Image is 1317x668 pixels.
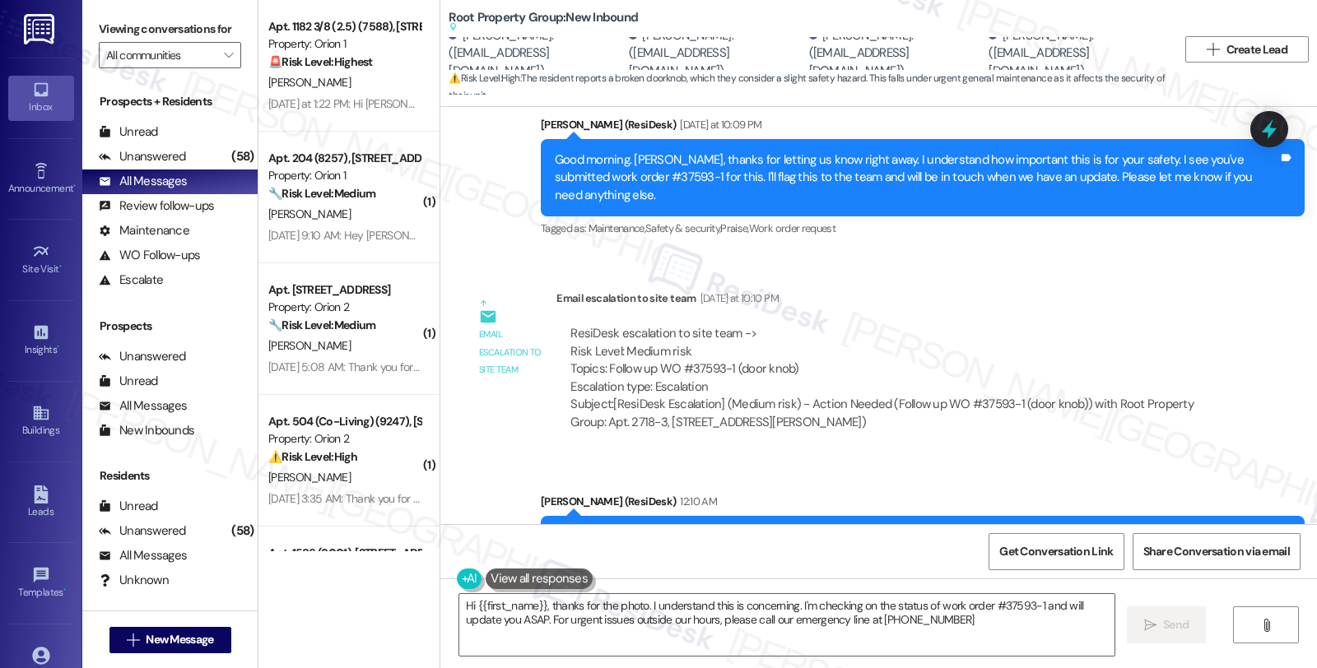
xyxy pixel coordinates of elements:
[1185,36,1309,63] button: Create Lead
[268,491,1266,506] div: [DATE] 3:35 AM: Thank you for your message. Our offices are currently closed, but we will contact...
[1143,543,1290,560] span: Share Conversation via email
[570,325,1215,396] div: ResiDesk escalation to site team -> Risk Level: Medium risk Topics: Follow up WO #37593-1 (door k...
[24,14,58,44] img: ResiDesk Logo
[696,290,779,307] div: [DATE] at 10:10 PM
[82,467,258,485] div: Residents
[268,150,421,167] div: Apt. 204 (8257), [STREET_ADDRESS]
[99,173,187,190] div: All Messages
[268,167,421,184] div: Property: Orion 1
[589,221,645,235] span: Maintenance ,
[82,318,258,335] div: Prospects
[268,430,421,448] div: Property: Orion 2
[109,627,231,653] button: New Message
[224,49,233,62] i: 
[268,449,357,464] strong: ⚠️ Risk Level: High
[556,290,1229,313] div: Email escalation to site team
[8,480,74,525] a: Leads
[268,318,375,332] strong: 🔧 Risk Level: Medium
[268,228,994,243] div: [DATE] 9:10 AM: Hey [PERSON_NAME], we appreciate your text! We'll be back at 11AM to help you out...
[59,261,62,272] span: •
[449,27,625,80] div: [PERSON_NAME]. ([EMAIL_ADDRESS][DOMAIN_NAME])
[676,493,717,510] div: 12:10 AM
[82,93,258,110] div: Prospects + Residents
[989,27,1165,80] div: [PERSON_NAME]. ([EMAIL_ADDRESS][DOMAIN_NAME])
[73,180,76,192] span: •
[449,70,1177,105] span: : The resident reports a broken doorknob, which they consider a slight safety hazard. This falls ...
[268,186,375,201] strong: 🔧 Risk Level: Medium
[676,116,761,133] div: [DATE] at 10:09 PM
[99,397,187,415] div: All Messages
[8,76,74,120] a: Inbox
[146,631,213,648] span: New Message
[749,221,835,235] span: Work order request
[720,221,748,235] span: Praise ,
[268,338,351,353] span: [PERSON_NAME]
[99,572,169,589] div: Unknown
[8,238,74,282] a: Site Visit •
[99,148,186,165] div: Unanswered
[999,543,1113,560] span: Get Conversation Link
[1133,533,1301,570] button: Share Conversation via email
[629,27,805,80] div: [PERSON_NAME]. ([EMAIL_ADDRESS][DOMAIN_NAME])
[809,27,985,80] div: [PERSON_NAME]. ([EMAIL_ADDRESS][DOMAIN_NAME])
[8,318,74,363] a: Insights •
[99,16,241,42] label: Viewing conversations for
[99,222,189,239] div: Maintenance
[99,422,194,439] div: New Inbounds
[1260,619,1273,632] i: 
[99,197,214,215] div: Review follow-ups
[268,206,351,221] span: [PERSON_NAME]
[99,498,158,515] div: Unread
[459,594,1115,656] textarea: Hi {{first_name}}, thanks for the photo. I understand this is concerning. I'm checking on the sta...
[449,9,638,36] b: Root Property Group: New Inbound
[99,522,186,540] div: Unanswered
[99,348,186,365] div: Unanswered
[449,72,519,85] strong: ⚠️ Risk Level: High
[541,493,1305,516] div: [PERSON_NAME] (ResiDesk)
[479,326,543,378] div: Email escalation to site team
[268,413,421,430] div: Apt. 504 (Co-Living) (9247), [STREET_ADDRESS][PERSON_NAME]
[99,547,187,564] div: All Messages
[127,633,139,647] i: 
[268,281,421,299] div: Apt. [STREET_ADDRESS]
[645,221,720,235] span: Safety & security ,
[268,470,351,485] span: [PERSON_NAME]
[1144,619,1156,632] i: 
[541,216,1305,240] div: Tagged as:
[99,271,163,289] div: Escalate
[227,144,258,169] div: (58)
[57,341,59,353] span: •
[268,35,421,53] div: Property: Orion 1
[99,373,158,390] div: Unread
[268,18,421,35] div: Apt. 1182 3/8 (2.5) (7588), [STREET_ADDRESS]
[541,116,1305,139] div: [PERSON_NAME] (ResiDesk)
[8,399,74,443] a: Buildings
[63,584,66,596] span: •
[1127,606,1207,643] button: Send
[268,299,421,316] div: Property: Orion 2
[268,545,421,562] div: Apt. 1586 (9001), [STREET_ADDRESS]
[268,75,351,90] span: [PERSON_NAME]
[99,123,158,141] div: Unread
[8,561,74,605] a: Templates •
[1207,43,1219,56] i: 
[989,533,1124,570] button: Get Conversation Link
[1226,41,1287,58] span: Create Lead
[106,42,215,68] input: All communities
[1163,616,1189,633] span: Send
[268,54,373,69] strong: 🚨 Risk Level: Highest
[570,396,1215,431] div: Subject: [ResiDesk Escalation] (Medium risk) - Action Needed (Follow up WO #37593-1 (door knob)) ...
[99,247,200,264] div: WO Follow-ups
[555,151,1278,204] div: Good morning. [PERSON_NAME], thanks for letting us know right away. I understand how important th...
[227,518,258,544] div: (58)
[268,360,1268,374] div: [DATE] 5:08 AM: Thank you for your message. Our offices are currently closed, but we will contact...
